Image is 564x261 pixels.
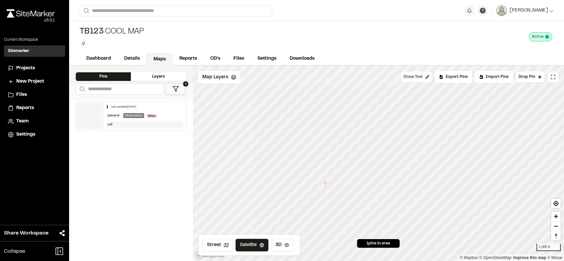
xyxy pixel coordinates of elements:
a: Maxar [547,255,562,260]
img: banner-white.png [76,102,104,129]
button: 3D [271,239,293,251]
div: Map marker [321,179,330,187]
span: Misc [147,114,157,117]
span: Projects [16,65,35,72]
button: [PERSON_NAME] [496,5,553,16]
div: Last updated [DATE] [111,105,136,109]
span: Import Pins [486,74,509,80]
span: Reports [16,104,34,112]
a: Projects [8,65,61,72]
div: Oh geez...please don't... [7,18,55,24]
button: Search [76,84,88,95]
button: Drop Pin [516,71,545,83]
img: rebrand.png [7,9,55,18]
a: Settings [251,52,283,65]
span: Zoom out [551,222,561,231]
a: Files [8,91,61,98]
button: Reset bearing to north [551,231,561,240]
button: Find my location [551,199,561,208]
a: CD's [204,52,227,65]
div: sdf [106,121,183,128]
div: 1,000 ft [536,244,561,251]
a: Reports [8,104,61,112]
button: 1 [165,84,186,95]
a: OpenStreetMap [479,255,512,260]
a: Mapbox homepage [195,251,224,259]
span: [PERSON_NAME] [510,7,548,14]
div: Import Pins into your project [475,71,513,83]
span: 1 [183,81,188,87]
span: Files [16,91,27,98]
a: Files [227,52,251,65]
button: Satellite [235,239,268,251]
a: Maps [146,53,173,66]
span: Drop Pin [518,74,535,80]
span: Export Pins [446,74,468,80]
span: Settings [16,131,35,138]
div: 1 [106,104,108,110]
span: TB123 [80,27,104,37]
button: Zoom out [551,221,561,231]
button: Street [203,239,233,251]
div: This project is active and counting against your active project count. [529,32,552,41]
span: 1 pins in area [366,240,390,246]
a: Dashboard [80,52,118,65]
canvas: Map [193,66,564,261]
button: Zoom in [551,212,561,221]
h3: Sitemarker [8,48,29,54]
a: New Project [8,78,61,85]
a: Team [8,118,61,125]
span: Map Layers [202,74,228,81]
button: Draw Tool [401,71,432,83]
div: No pins available to export [435,71,472,83]
span: Draw Tool [404,74,423,80]
p: Current Workspace [4,37,65,43]
span: New Project [16,78,44,85]
a: Settings [8,131,61,138]
span: Active [532,34,544,40]
a: Downloads [283,52,321,65]
span: Share Workspace [4,229,48,237]
span: Collapse [4,247,25,255]
button: Edit Tags [80,40,87,47]
a: Reports [173,52,204,65]
div: General [106,113,121,118]
div: Cool Map [80,27,144,37]
button: Search [80,5,92,16]
span: Team [16,118,29,125]
div: Pins [76,72,131,81]
div: Layers [131,72,186,81]
span: This project is active and counting against your active project count. [545,35,549,39]
a: Improve this map [513,255,546,260]
img: User [496,5,507,16]
div: Observation [123,113,144,118]
a: Details [118,52,146,65]
a: Mapbox [460,255,478,260]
